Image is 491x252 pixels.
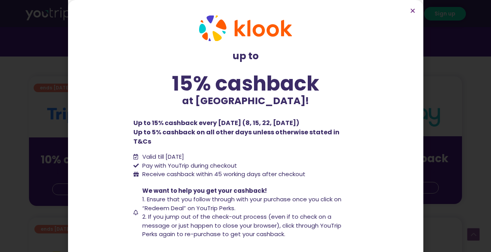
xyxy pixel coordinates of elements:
[142,187,267,195] span: We want to help you get your cashback!
[133,94,358,108] p: at [GEOGRAPHIC_DATA]!
[410,8,416,14] a: Close
[133,73,358,94] div: 15% cashback
[140,153,184,161] span: Valid till [DATE]
[140,170,305,179] span: Receive cashback within 45 working days after checkout
[142,213,341,238] span: 2. If you jump out of the check-out process (even if to check on a message or just happen to clos...
[133,49,358,63] p: up to
[142,195,341,212] span: 1. Ensure that you follow through with your purchase once you click on “Redeem Deal” on YouTrip P...
[140,161,237,170] span: Pay with YouTrip during checkout
[133,118,358,146] p: Up to 15% cashback every [DATE] (8, 15, 22, [DATE]) Up to 5% cashback on all other days unless ot...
